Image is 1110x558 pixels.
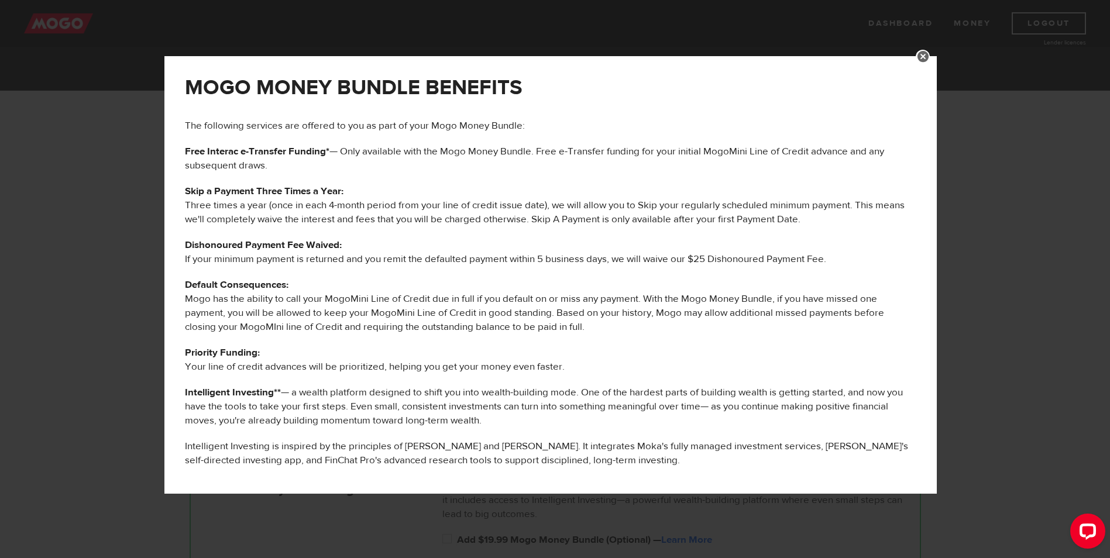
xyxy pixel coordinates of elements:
b: Dishonoured Payment Fee Waived: [185,239,342,252]
p: Your line of credit advances will be prioritized, helping you get your money even faster. [185,346,916,374]
b: Skip a Payment Three Times a Year: [185,185,343,198]
h2: MOGO MONEY BUNDLE BENEFITS [185,75,916,100]
p: If your minimum payment is returned and you remit the defaulted payment within 5 business days, w... [185,238,916,266]
p: Intelligent Investing is inspired by the principles of [PERSON_NAME] and [PERSON_NAME]. It integr... [185,439,916,467]
p: Mogo has the ability to call your MogoMini Line of Credit due in full if you default on or miss a... [185,278,916,334]
p: — a wealth platform designed to shift you into wealth-building mode. One of the hardest parts of ... [185,385,916,428]
iframe: LiveChat chat widget [1061,509,1110,558]
p: The following services are offered to you as part of your Mogo Money Bundle: [185,119,916,133]
b: Priority Funding: [185,346,260,359]
b: Free Interac e-Transfer Funding* [185,145,329,158]
b: Intelligent Investing** [185,386,281,399]
p: Three times a year (once in each 4-month period from your line of credit issue date), we will all... [185,184,916,226]
b: Default Consequences: [185,278,288,291]
p: — Only available with the Mogo Money Bundle. Free e-Transfer funding for your initial MogoMini Li... [185,144,916,173]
